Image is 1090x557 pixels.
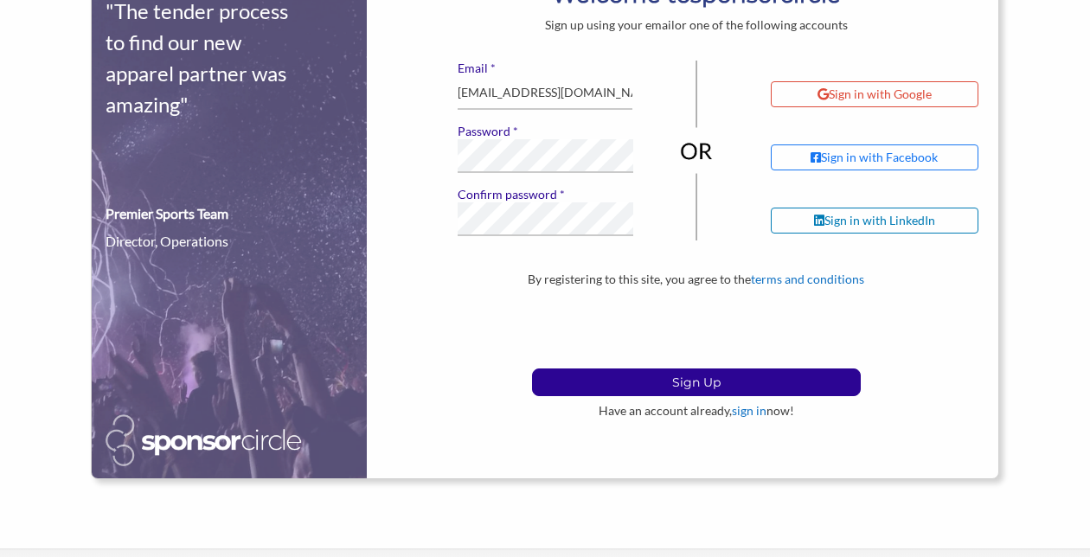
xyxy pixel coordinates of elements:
[771,208,985,234] a: Sign in with LinkedIn
[814,213,935,228] div: Sign in with LinkedIn
[106,203,228,224] div: Premier Sports Team
[533,369,860,395] p: Sign Up
[751,272,864,286] a: terms and conditions
[732,403,766,418] a: sign in
[458,124,633,139] label: Password
[771,144,985,170] a: Sign in with Facebook
[106,231,228,252] div: Director, Operations
[458,187,633,202] label: Confirm password
[817,86,932,102] div: Sign in with Google
[394,17,998,33] div: Sign up using your email
[565,294,828,362] iframe: reCAPTCHA
[394,272,998,419] div: By registering to this site, you agree to the Have an account already, now!
[458,61,633,76] label: Email
[771,81,985,107] a: Sign in with Google
[106,414,302,466] img: Sponsor Circle Logo
[675,17,848,32] span: or one of the following accounts
[811,150,938,165] div: Sign in with Facebook
[680,61,713,240] img: or-divider-vertical-04be836281eac2ff1e2d8b3dc99963adb0027f4cd6cf8dbd6b945673e6b3c68b.png
[458,76,633,110] input: user@example.com
[532,368,861,396] button: Sign Up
